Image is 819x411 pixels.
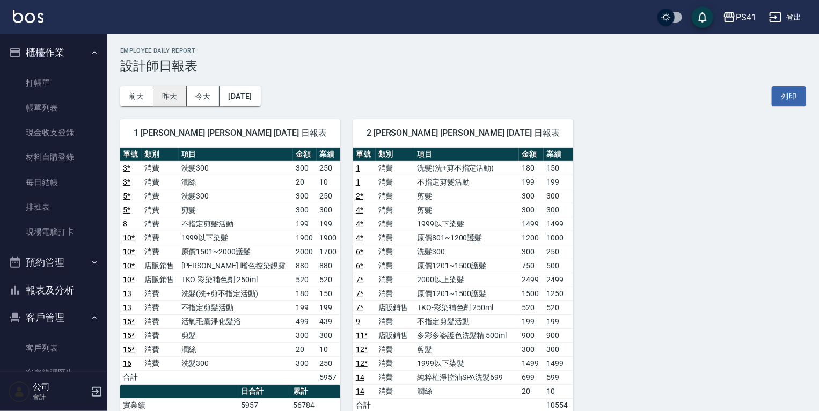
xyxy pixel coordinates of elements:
td: 439 [317,314,340,328]
td: 潤絲 [179,342,294,356]
td: 不指定剪髮活動 [414,175,519,189]
td: 10 [317,175,340,189]
td: 2000以上染髮 [414,273,519,287]
td: 店販銷售 [376,300,414,314]
td: 300 [519,342,544,356]
td: 1900 [293,231,317,245]
button: 前天 [120,86,153,106]
td: 20 [293,342,317,356]
th: 金額 [293,148,317,162]
button: 報表及分析 [4,276,103,304]
td: 1000 [544,231,573,245]
td: 699 [519,370,544,384]
a: 排班表 [4,195,103,219]
td: 1500 [519,287,544,300]
td: 消費 [142,342,179,356]
td: 活氧毛囊淨化髮浴 [179,314,294,328]
td: 消費 [376,384,414,398]
td: 880 [317,259,340,273]
td: 300 [293,203,317,217]
span: 2 [PERSON_NAME] [PERSON_NAME] [DATE] 日報表 [366,128,560,138]
h2: Employee Daily Report [120,47,806,54]
a: 13 [123,303,131,312]
td: 1900 [317,231,340,245]
td: 10 [544,384,573,398]
td: 1200 [519,231,544,245]
td: 消費 [376,175,414,189]
a: 帳單列表 [4,96,103,120]
th: 日合計 [238,385,290,399]
button: PS41 [719,6,760,28]
td: 199 [293,217,317,231]
td: 300 [293,328,317,342]
td: 剪髮 [414,342,519,356]
h3: 設計師日報表 [120,58,806,74]
td: 520 [293,273,317,287]
a: 1 [356,164,360,172]
td: 不指定剪髮活動 [179,217,294,231]
td: 店販銷售 [142,259,179,273]
button: 客戶管理 [4,304,103,332]
td: 150 [544,161,573,175]
td: 10 [317,342,340,356]
td: 不指定剪髮活動 [179,300,294,314]
th: 業績 [544,148,573,162]
td: 洗髮(洗+剪不指定活動) [414,161,519,175]
td: 原價1201~1500護髮 [414,287,519,300]
th: 金額 [519,148,544,162]
td: 1499 [519,217,544,231]
td: 520 [317,273,340,287]
td: 消費 [142,314,179,328]
td: 199 [519,175,544,189]
span: 1 [PERSON_NAME] [PERSON_NAME] [DATE] 日報表 [133,128,327,138]
td: 199 [544,175,573,189]
td: 199 [293,300,317,314]
td: 300 [519,245,544,259]
button: 櫃檯作業 [4,39,103,67]
td: TKO-彩染補色劑 250ml [414,300,519,314]
td: 520 [519,300,544,314]
td: 2000 [293,245,317,259]
td: 300 [519,203,544,217]
td: 洗髮300 [179,161,294,175]
a: 客資篩選匯出 [4,361,103,385]
td: 合計 [120,370,142,384]
a: 打帳單 [4,71,103,96]
td: 199 [317,300,340,314]
td: 消費 [376,189,414,203]
button: 昨天 [153,86,187,106]
td: 250 [317,161,340,175]
td: 300 [544,189,573,203]
a: 每日結帳 [4,170,103,195]
td: 180 [293,287,317,300]
td: 剪髮 [179,203,294,217]
td: 1499 [519,356,544,370]
a: 現金收支登錄 [4,120,103,145]
th: 單號 [120,148,142,162]
td: 消費 [376,245,414,259]
a: 13 [123,289,131,298]
td: 250 [544,245,573,259]
th: 項目 [414,148,519,162]
td: 消費 [142,300,179,314]
td: 520 [544,300,573,314]
td: 消費 [376,356,414,370]
h5: 公司 [33,381,87,392]
table: a dense table [120,148,340,385]
a: 客戶列表 [4,336,103,361]
td: 300 [293,189,317,203]
td: 1700 [317,245,340,259]
td: 剪髮 [179,328,294,342]
td: 洗髮300 [179,356,294,370]
td: 5957 [317,370,340,384]
th: 類別 [142,148,179,162]
td: 300 [544,342,573,356]
td: 消費 [142,189,179,203]
td: TKO-彩染補色劑 250ml [179,273,294,287]
a: 16 [123,359,131,368]
td: 消費 [376,273,414,287]
td: 150 [317,287,340,300]
td: 消費 [142,161,179,175]
td: 1999以下染髮 [179,231,294,245]
td: 1499 [544,217,573,231]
